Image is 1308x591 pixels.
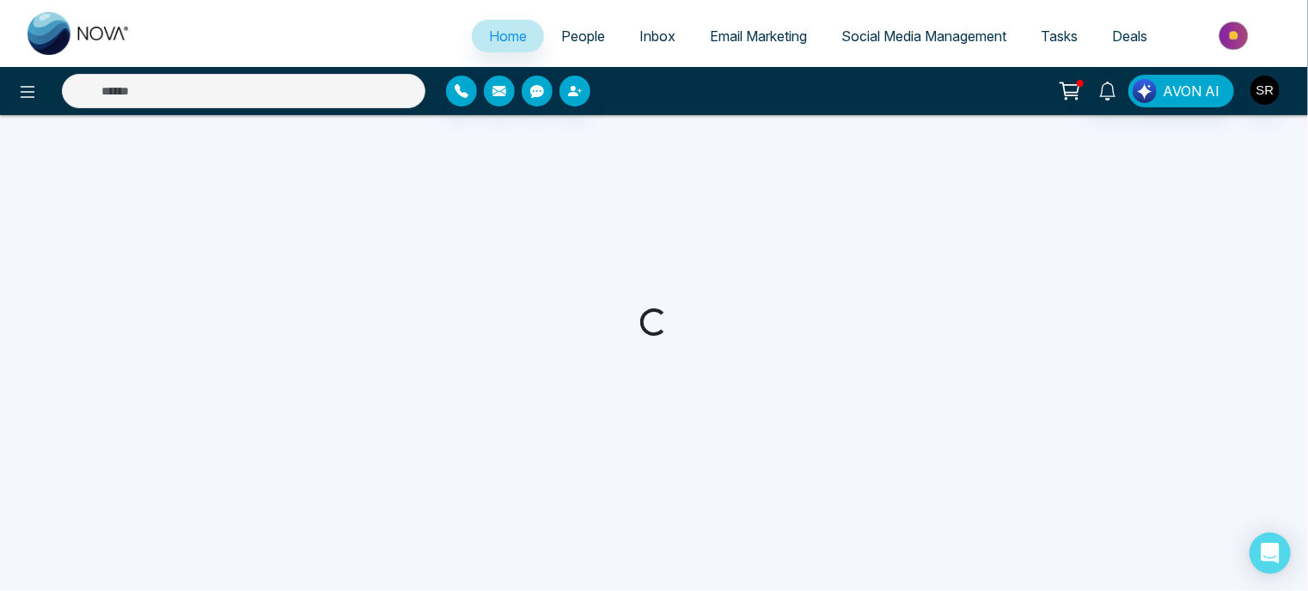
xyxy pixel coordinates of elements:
div: Open Intercom Messenger [1250,533,1291,574]
a: Home [472,20,544,52]
span: Social Media Management [841,27,1006,45]
img: Lead Flow [1133,79,1157,103]
a: People [544,20,622,52]
a: Email Marketing [693,20,824,52]
span: People [561,27,605,45]
span: Home [489,27,527,45]
button: AVON AI [1128,75,1234,107]
a: Social Media Management [824,20,1024,52]
a: Tasks [1024,20,1095,52]
span: AVON AI [1163,81,1219,101]
img: User Avatar [1250,76,1280,105]
span: Email Marketing [710,27,807,45]
span: Inbox [639,27,675,45]
a: Deals [1095,20,1164,52]
a: Inbox [622,20,693,52]
img: Nova CRM Logo [28,12,131,55]
span: Deals [1112,27,1147,45]
img: Market-place.gif [1173,16,1298,55]
span: Tasks [1041,27,1078,45]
